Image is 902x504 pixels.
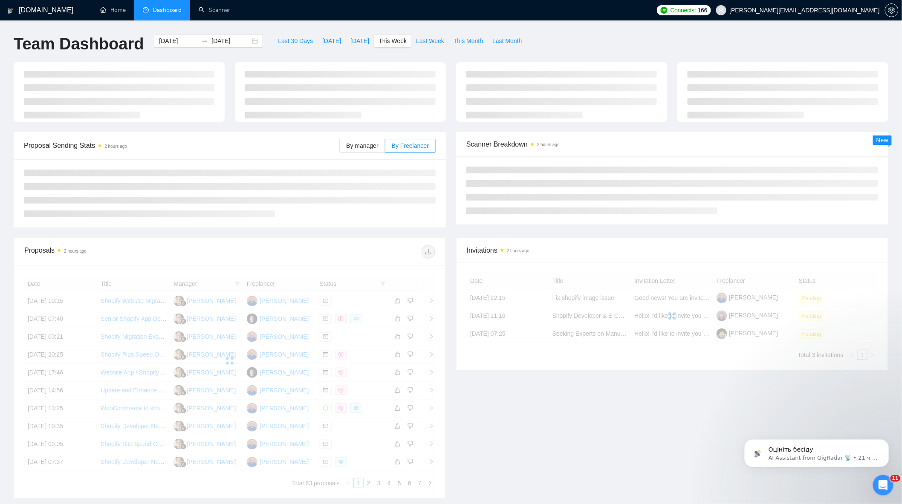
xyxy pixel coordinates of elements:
span: Last 30 Days [278,36,313,46]
iframe: Intercom live chat [873,475,893,495]
span: dashboard [143,7,149,13]
button: [DATE] [346,34,374,48]
span: This Month [454,36,483,46]
button: This Week [374,34,411,48]
span: Last Month [492,36,522,46]
button: Last 30 Days [273,34,318,48]
span: Proposal Sending Stats [24,140,339,151]
span: This Week [379,36,407,46]
iframe: Intercom notifications сообщение [731,421,902,481]
img: logo [7,4,13,17]
span: swap-right [201,37,208,44]
input: Start date [159,36,198,46]
span: [DATE] [322,36,341,46]
img: upwork-logo.png [661,7,668,14]
span: New [876,137,888,144]
span: Invitations [467,245,878,256]
time: 2 hours ago [507,248,529,253]
a: searchScanner [199,6,230,14]
input: End date [211,36,250,46]
span: 11 [890,475,900,482]
span: By manager [346,142,378,149]
button: Last Month [488,34,526,48]
span: user [718,7,724,13]
time: 2 hours ago [537,142,560,147]
button: setting [885,3,899,17]
span: Last Week [416,36,444,46]
a: setting [885,7,899,14]
span: Scanner Breakdown [466,139,878,150]
span: [DATE] [350,36,369,46]
span: 166 [698,6,707,15]
span: setting [885,7,898,14]
h1: Team Dashboard [14,34,144,54]
time: 2 hours ago [104,144,127,149]
button: [DATE] [318,34,346,48]
span: to [201,37,208,44]
button: This Month [449,34,488,48]
button: Last Week [411,34,449,48]
a: homeHome [100,6,126,14]
div: Proposals [24,245,230,259]
span: Connects: [671,6,696,15]
span: Dashboard [153,6,182,14]
span: By Freelancer [392,142,429,149]
time: 2 hours ago [64,249,87,253]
